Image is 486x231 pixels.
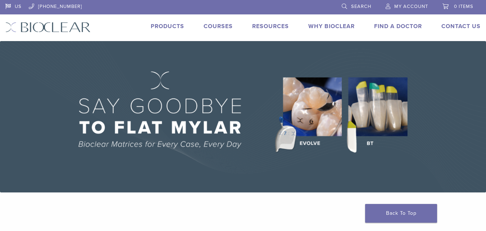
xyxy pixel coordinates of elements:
a: [URL][DOMAIN_NAME] [18,10,84,17]
a: Back To Top [365,204,437,223]
em: *Note: Free HeatSync Mini offer is only valid with the purchase of and attendance at a BT Course.... [12,29,139,124]
a: Why Bioclear [308,23,355,30]
a: Find A Doctor [374,23,422,30]
span: Search [351,4,371,9]
a: Products [151,23,184,30]
p: Visit our promotions page: [12,134,141,156]
a: Courses [204,23,233,30]
a: Resources [252,23,289,30]
a: [URL][DOMAIN_NAME] [12,147,78,155]
a: Contact Us [441,23,481,30]
span: My Account [394,4,428,9]
span: 0 items [454,4,473,9]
